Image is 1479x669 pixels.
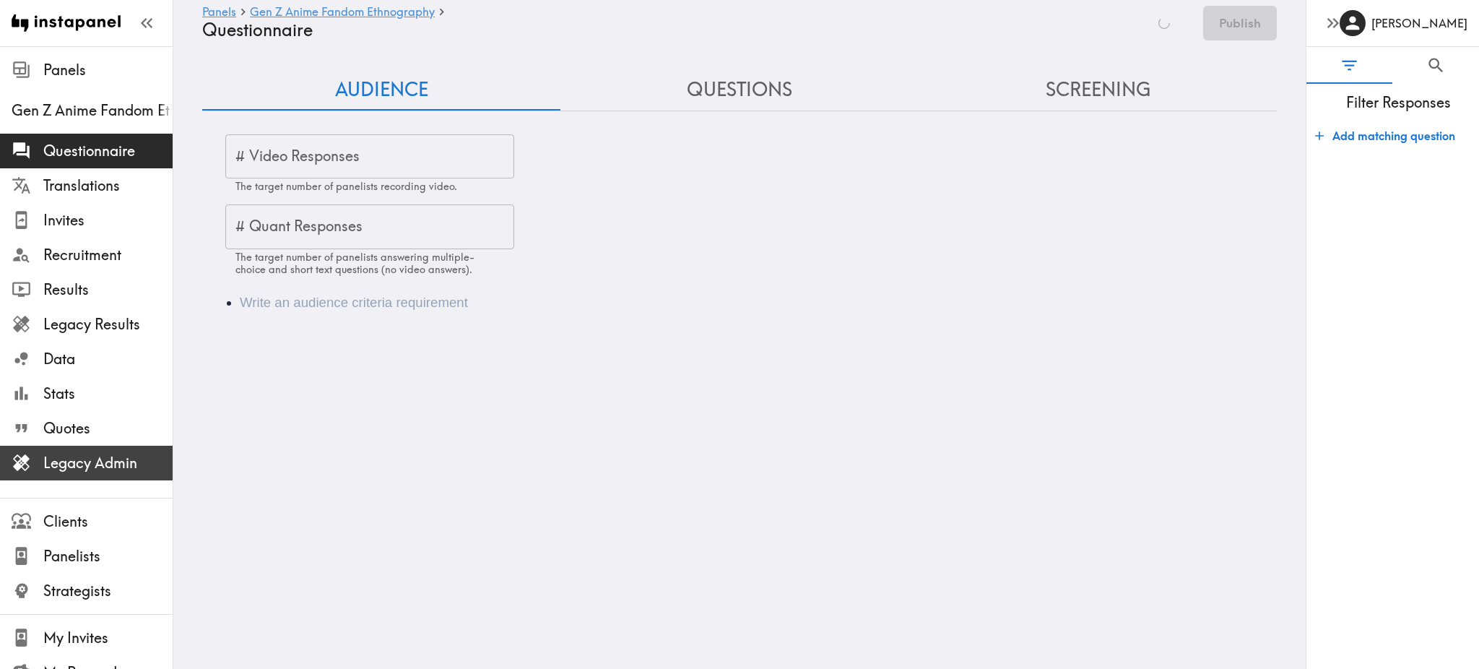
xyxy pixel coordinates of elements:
[12,100,173,121] span: Gen Z Anime Fandom Ethnography
[1306,47,1393,84] button: Filter Responses
[250,6,435,20] a: Gen Z Anime Fandom Ethnography
[1318,92,1479,113] span: Filter Responses
[202,20,1124,40] h4: Questionnaire
[235,251,474,276] span: The target number of panelists answering multiple-choice and short text questions (no video answe...
[43,418,173,439] span: Quotes
[202,6,236,20] a: Panels
[43,581,173,601] span: Strategists
[43,210,173,230] span: Invites
[560,69,919,111] button: Questions
[43,245,173,265] span: Recruitment
[43,141,173,161] span: Questionnaire
[1426,56,1446,75] span: Search
[1371,15,1467,31] h6: [PERSON_NAME]
[43,60,173,80] span: Panels
[202,275,1277,330] div: Audience
[1309,121,1461,150] button: Add matching question
[202,69,560,111] button: Audience
[43,546,173,566] span: Panelists
[919,69,1277,111] button: Screening
[43,384,173,404] span: Stats
[43,176,173,196] span: Translations
[43,453,173,473] span: Legacy Admin
[43,628,173,648] span: My Invites
[235,180,457,193] span: The target number of panelists recording video.
[43,512,173,532] span: Clients
[43,280,173,300] span: Results
[202,69,1277,111] div: Questionnaire Audience/Questions/Screening Tab Navigation
[43,349,173,369] span: Data
[43,314,173,334] span: Legacy Results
